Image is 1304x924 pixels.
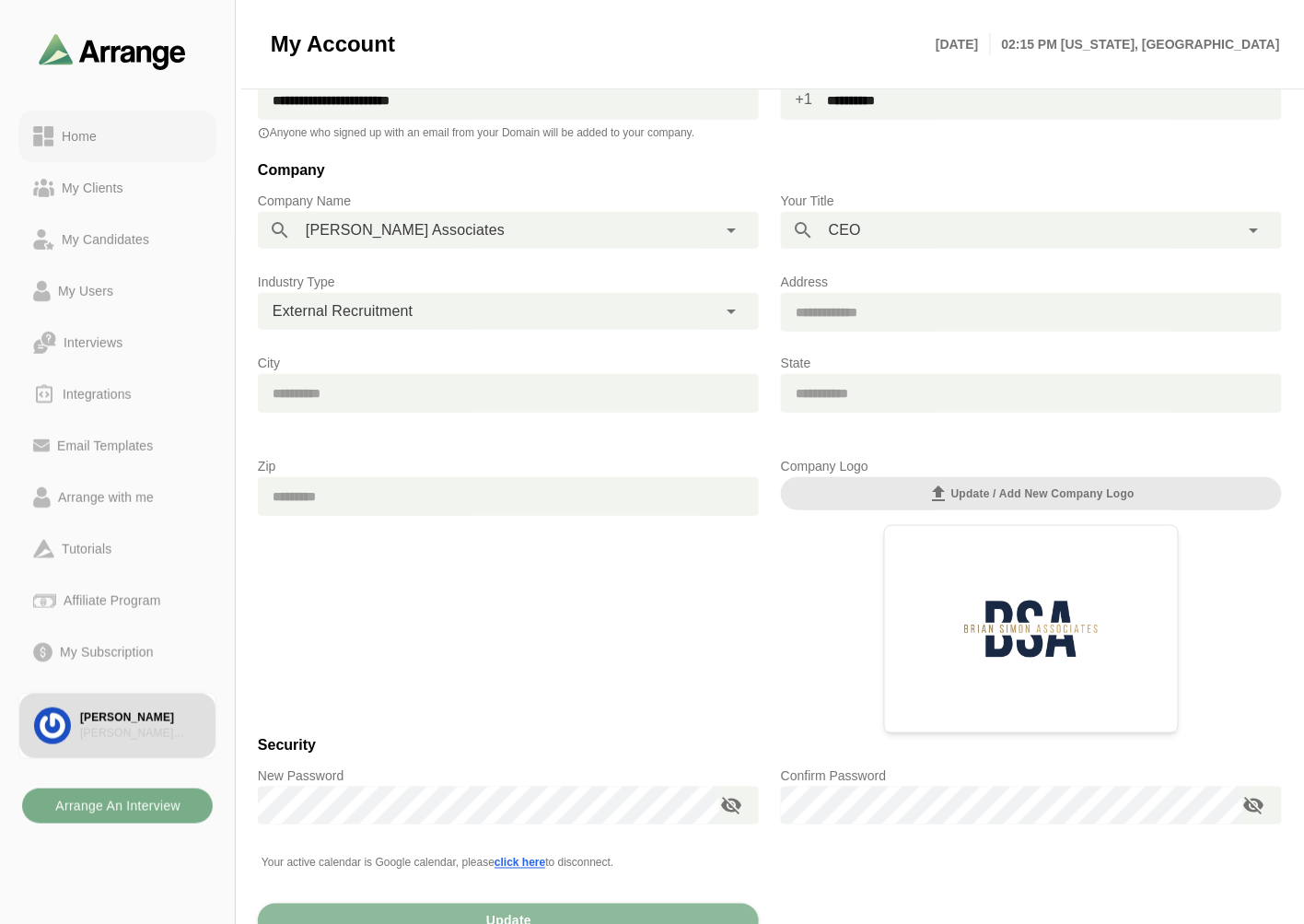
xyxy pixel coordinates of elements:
[39,33,186,69] img: arrangeai-name-small-logo.4d2b8aee.svg
[495,857,545,870] span: click here
[18,265,216,317] a: My Users
[54,538,119,560] div: Tutorials
[271,30,395,58] span: My Account
[781,81,813,118] span: +1
[56,590,168,612] div: Affiliate Program
[51,486,161,509] div: Arrange with me
[829,218,861,242] span: CEO
[54,789,180,824] b: Arrange An Interview
[247,856,613,871] p: Your active calendar is Google calendar, please to disconnect.
[258,352,759,374] p: City
[781,212,1282,249] div: CEO
[18,368,216,420] a: Integrations
[720,795,742,817] i: appended action
[928,483,1135,505] span: Update / Add new Company Logo
[258,733,1282,765] h3: Security
[936,33,990,55] p: [DATE]
[258,271,759,293] p: Industry Type
[258,765,759,787] p: New Password
[258,190,759,212] p: Company Name
[18,214,216,265] a: My Candidates
[22,789,213,824] button: Arrange An Interview
[781,455,1282,477] p: Company Logo
[258,125,759,140] p: Anyone who signed up with an email from your Domain will be added to your company.
[54,125,104,147] div: Home
[273,299,413,323] span: External Recruitment
[52,641,161,663] div: My Subscription
[991,33,1280,55] p: 02:15 PM [US_STATE], [GEOGRAPHIC_DATA]
[18,575,216,626] a: Affiliate Program
[80,726,201,742] div: [PERSON_NAME] Associates
[18,111,216,162] a: Home
[55,383,139,405] div: Integrations
[781,190,1282,212] p: Your Title
[258,455,759,477] p: Zip
[258,158,1282,190] h3: Company
[56,332,130,354] div: Interviews
[781,352,1282,374] p: State
[18,420,216,472] a: Email Templates
[18,523,216,575] a: Tutorials
[50,435,160,457] div: Email Templates
[18,162,216,214] a: My Clients
[781,765,1282,787] p: Confirm Password
[18,472,216,523] a: Arrange with me
[51,280,121,302] div: My Users
[80,710,201,726] div: [PERSON_NAME]
[54,177,131,199] div: My Clients
[18,317,216,368] a: Interviews
[781,271,1282,293] p: Address
[18,626,216,678] a: My Subscription
[1243,795,1265,817] i: appended action
[54,228,157,251] div: My Candidates
[306,218,505,242] span: [PERSON_NAME] Associates
[18,693,216,759] a: [PERSON_NAME][PERSON_NAME] Associates
[781,477,1282,510] button: Update / Add new Company Logo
